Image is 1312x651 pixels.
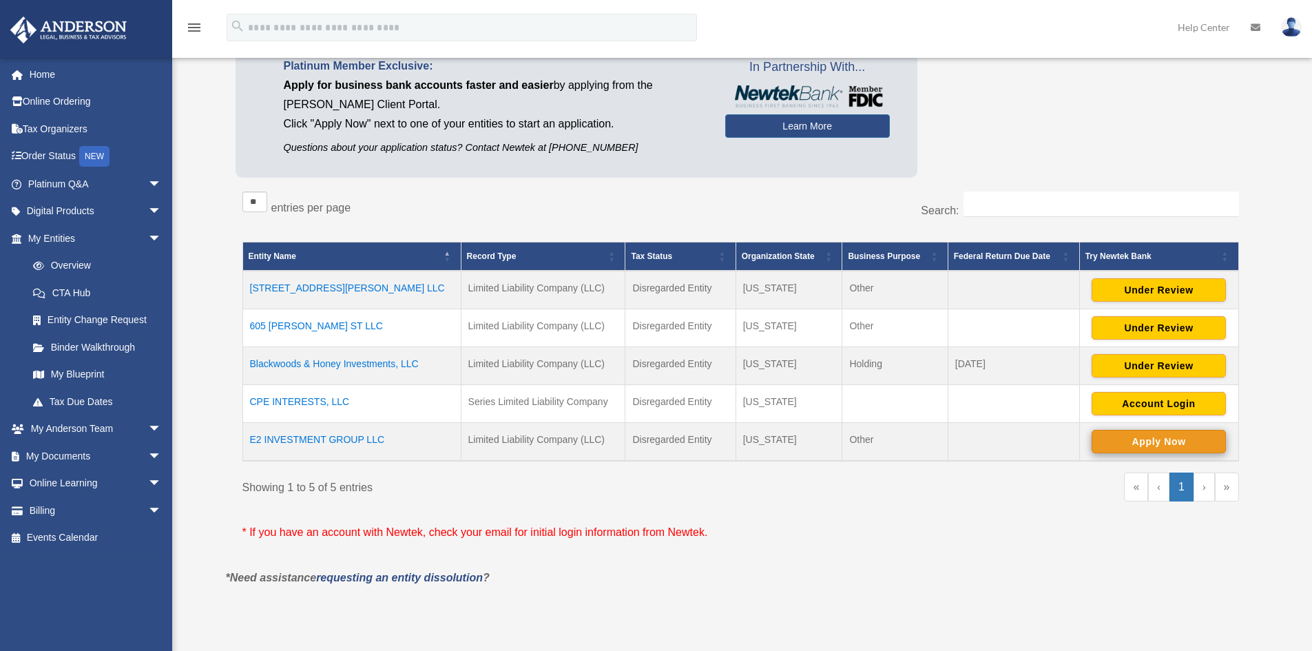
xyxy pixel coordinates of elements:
td: Disregarded Entity [625,309,736,347]
td: Disregarded Entity [625,271,736,309]
a: Tax Due Dates [19,388,176,415]
td: Series Limited Liability Company [461,385,625,423]
a: CTA Hub [19,279,176,307]
a: Billingarrow_drop_down [10,497,183,524]
td: Limited Liability Company (LLC) [461,271,625,309]
a: My Blueprint [19,361,176,389]
span: In Partnership With... [725,56,890,79]
a: My Entitiesarrow_drop_down [10,225,176,252]
label: entries per page [271,202,351,214]
i: search [230,19,245,34]
span: Business Purpose [848,251,920,261]
a: Account Login [1092,397,1226,409]
a: Tax Organizers [10,115,183,143]
td: [US_STATE] [736,423,842,462]
a: Next [1194,473,1215,502]
button: Under Review [1092,354,1226,378]
span: Record Type [467,251,517,261]
td: Disregarded Entity [625,385,736,423]
th: Tax Status: Activate to sort [625,242,736,271]
span: arrow_drop_down [148,170,176,198]
button: Account Login [1092,392,1226,415]
div: Showing 1 to 5 of 5 entries [242,473,731,497]
td: [US_STATE] [736,385,842,423]
span: Entity Name [249,251,296,261]
a: requesting an entity dissolution [316,572,483,583]
a: Last [1215,473,1239,502]
span: Organization State [742,251,815,261]
a: Online Ordering [10,88,183,116]
td: Holding [842,347,948,385]
a: Order StatusNEW [10,143,183,171]
label: Search: [921,205,959,216]
a: Platinum Q&Aarrow_drop_down [10,170,183,198]
div: NEW [79,146,110,167]
td: Blackwoods & Honey Investments, LLC [242,347,461,385]
td: Other [842,271,948,309]
td: Disregarded Entity [625,423,736,462]
td: [US_STATE] [736,347,842,385]
img: Anderson Advisors Platinum Portal [6,17,131,43]
a: Overview [19,252,169,280]
td: [DATE] [948,347,1079,385]
button: Under Review [1092,278,1226,302]
th: Federal Return Due Date: Activate to sort [948,242,1079,271]
a: Online Learningarrow_drop_down [10,470,183,497]
a: My Anderson Teamarrow_drop_down [10,415,183,443]
th: Entity Name: Activate to invert sorting [242,242,461,271]
a: Previous [1148,473,1169,502]
em: *Need assistance ? [226,572,490,583]
span: arrow_drop_down [148,225,176,253]
td: Limited Liability Company (LLC) [461,309,625,347]
td: Disregarded Entity [625,347,736,385]
span: arrow_drop_down [148,497,176,525]
a: Learn More [725,114,890,138]
button: Under Review [1092,316,1226,340]
span: Tax Status [631,251,672,261]
p: Platinum Member Exclusive: [284,56,705,76]
i: menu [186,19,202,36]
th: Business Purpose: Activate to sort [842,242,948,271]
a: Home [10,61,183,88]
td: 605 [PERSON_NAME] ST LLC [242,309,461,347]
a: Entity Change Request [19,307,176,334]
td: [US_STATE] [736,309,842,347]
td: Limited Liability Company (LLC) [461,423,625,462]
td: [STREET_ADDRESS][PERSON_NAME] LLC [242,271,461,309]
p: by applying from the [PERSON_NAME] Client Portal. [284,76,705,114]
span: Apply for business bank accounts faster and easier [284,79,554,91]
span: arrow_drop_down [148,415,176,444]
span: arrow_drop_down [148,470,176,498]
a: menu [186,24,202,36]
button: Apply Now [1092,430,1226,453]
a: 1 [1169,473,1194,502]
th: Record Type: Activate to sort [461,242,625,271]
a: First [1124,473,1148,502]
img: User Pic [1281,17,1302,37]
a: Events Calendar [10,524,183,552]
a: My Documentsarrow_drop_down [10,442,183,470]
td: [US_STATE] [736,271,842,309]
td: E2 INVESTMENT GROUP LLC [242,423,461,462]
p: Click "Apply Now" next to one of your entities to start an application. [284,114,705,134]
td: Limited Liability Company (LLC) [461,347,625,385]
a: Binder Walkthrough [19,333,176,361]
th: Try Newtek Bank : Activate to sort [1079,242,1238,271]
td: CPE INTERESTS, LLC [242,385,461,423]
span: Federal Return Due Date [954,251,1050,261]
span: arrow_drop_down [148,442,176,471]
th: Organization State: Activate to sort [736,242,842,271]
p: Questions about your application status? Contact Newtek at [PHONE_NUMBER] [284,139,705,156]
td: Other [842,423,948,462]
img: NewtekBankLogoSM.png [732,85,883,107]
td: Other [842,309,948,347]
div: Try Newtek Bank [1085,248,1218,265]
p: * If you have an account with Newtek, check your email for initial login information from Newtek. [242,523,1239,542]
a: Digital Productsarrow_drop_down [10,198,183,225]
span: arrow_drop_down [148,198,176,226]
